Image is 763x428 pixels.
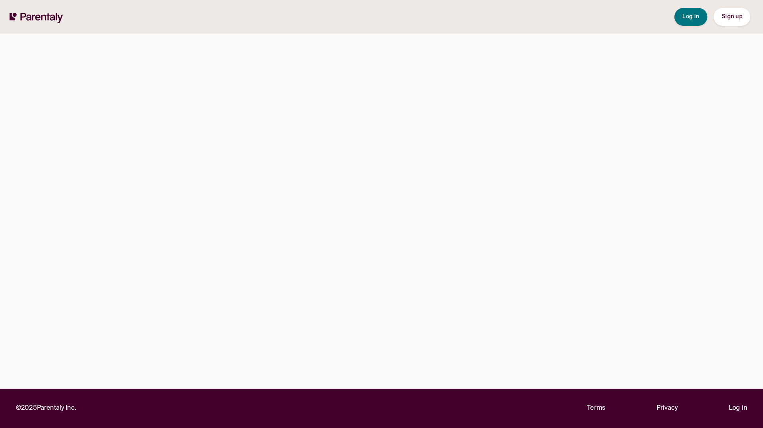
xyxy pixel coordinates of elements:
span: Log in [682,14,699,19]
a: Privacy [656,403,678,414]
button: Log in [674,8,707,26]
a: Terms [587,403,605,414]
p: © 2025 Parentaly Inc. [16,403,76,414]
button: Sign up [714,8,750,26]
a: Log in [729,403,747,414]
span: Sign up [722,14,742,19]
